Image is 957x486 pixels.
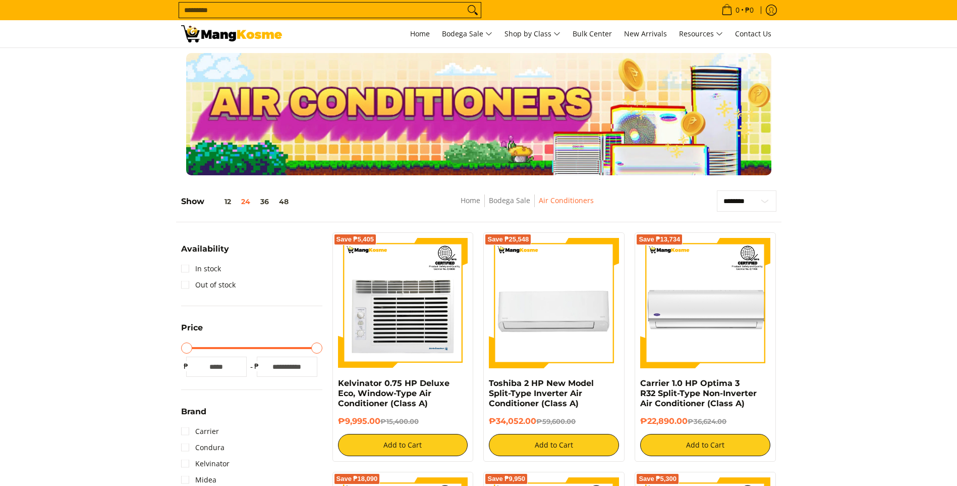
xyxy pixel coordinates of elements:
[181,408,206,416] span: Brand
[499,20,566,47] a: Shop by Class
[252,361,262,371] span: ₱
[181,261,221,277] a: In stock
[181,277,236,293] a: Out of stock
[181,361,191,371] span: ₱
[236,198,255,206] button: 24
[336,236,374,242] span: Save ₱5,405
[730,20,776,47] a: Contact Us
[679,28,723,40] span: Resources
[640,378,757,408] a: Carrier 1.0 HP Optima 3 R32 Split-Type Non-Inverter Air Conditioner (Class A)
[624,29,667,38] span: New Arrivals
[181,408,206,423] summary: Open
[465,3,481,18] button: Search
[688,417,726,425] del: ₱36,624.00
[338,434,468,456] button: Add to Cart
[639,236,680,242] span: Save ₱13,734
[405,20,435,47] a: Home
[718,5,757,16] span: •
[255,198,274,206] button: 36
[181,324,203,332] span: Price
[639,476,677,482] span: Save ₱5,300
[744,7,755,14] span: ₱0
[489,238,619,368] img: Toshiba 2 HP New Model Split-Type Inverter Air Conditioner (Class A)
[489,434,619,456] button: Add to Cart
[487,476,525,482] span: Save ₱9,950
[181,197,294,207] h5: Show
[461,196,480,205] a: Home
[386,195,667,217] nav: Breadcrumbs
[338,238,468,368] img: Kelvinator 0.75 HP Deluxe Eco, Window-Type Air Conditioner (Class A)
[410,29,430,38] span: Home
[735,29,771,38] span: Contact Us
[487,236,529,242] span: Save ₱25,548
[489,378,594,408] a: Toshiba 2 HP New Model Split-Type Inverter Air Conditioner (Class A)
[181,25,282,42] img: Bodega Sale Aircon l Mang Kosme: Home Appliances Warehouse Sale
[539,196,594,205] a: Air Conditioners
[181,423,219,440] a: Carrier
[181,245,229,253] span: Availability
[181,245,229,261] summary: Open
[674,20,728,47] a: Resources
[734,7,741,14] span: 0
[338,378,449,408] a: Kelvinator 0.75 HP Deluxe Eco, Window-Type Air Conditioner (Class A)
[437,20,497,47] a: Bodega Sale
[181,324,203,339] summary: Open
[204,198,236,206] button: 12
[640,434,770,456] button: Add to Cart
[274,198,294,206] button: 48
[536,417,576,425] del: ₱59,600.00
[573,29,612,38] span: Bulk Center
[640,238,770,368] img: Carrier 1.0 HP Optima 3 R32 Split-Type Non-Inverter Air Conditioner (Class A)
[181,456,230,472] a: Kelvinator
[489,196,530,205] a: Bodega Sale
[568,20,617,47] a: Bulk Center
[336,476,378,482] span: Save ₱18,090
[504,28,560,40] span: Shop by Class
[380,417,419,425] del: ₱15,400.00
[338,416,468,426] h6: ₱9,995.00
[640,416,770,426] h6: ₱22,890.00
[292,20,776,47] nav: Main Menu
[619,20,672,47] a: New Arrivals
[489,416,619,426] h6: ₱34,052.00
[442,28,492,40] span: Bodega Sale
[181,440,224,456] a: Condura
